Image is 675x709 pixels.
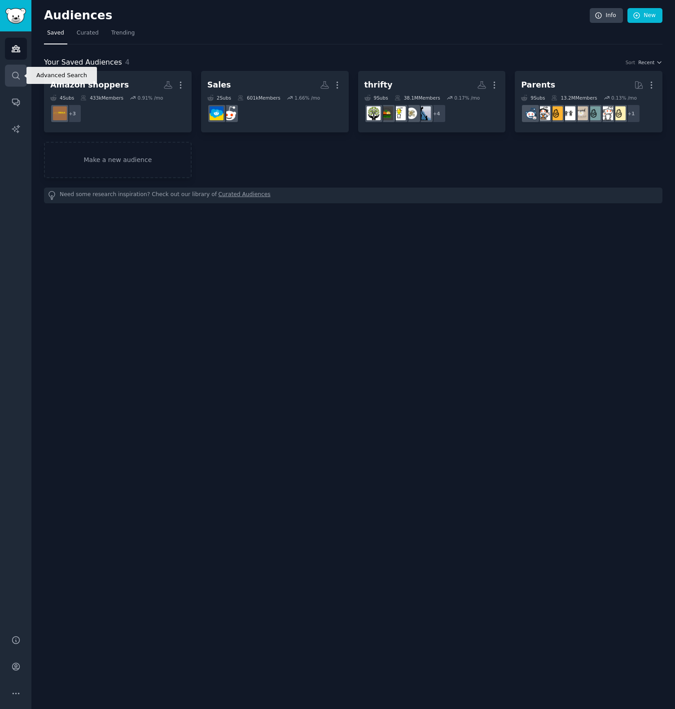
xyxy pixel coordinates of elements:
img: Thrifty [367,106,381,120]
div: 9 Sub s [364,95,388,101]
div: 13.2M Members [551,95,597,101]
button: Recent [638,59,662,66]
div: + 3 [63,104,82,123]
div: 2 Sub s [207,95,231,101]
a: Amazon shoppers4Subs433kMembers0.91% /mo+3amzndeals [44,71,192,132]
a: Make a new audience [44,142,192,178]
img: lifehacks [392,106,406,120]
img: povertyfinance [417,106,431,120]
span: Recent [638,59,654,66]
img: NewParents [549,106,563,120]
span: Your Saved Audiences [44,57,122,68]
img: beyondthebump [574,106,588,120]
div: 601k Members [237,95,281,101]
div: Sort [626,59,636,66]
div: + 1 [622,104,640,123]
div: 38.1M Members [394,95,440,101]
img: parentsofmultiples [536,106,550,120]
img: budgetfood [379,106,393,120]
img: daddit [599,106,613,120]
div: + 4 [427,104,446,123]
img: amzndeals [53,106,67,120]
img: sales [222,106,236,120]
a: Saved [44,26,67,44]
span: Curated [77,29,99,37]
img: salesforce [210,106,224,120]
img: Parents [524,106,538,120]
div: 9 Sub s [521,95,545,101]
img: GummySearch logo [5,8,26,24]
a: thrifty9Subs38.1MMembers0.17% /mo+4povertyfinancebudgetlifehacksbudgetfoodThrifty [358,71,506,132]
a: Sales2Subs601kMembers1.66% /mosalessalesforce [201,71,349,132]
div: Amazon shoppers [50,79,129,91]
div: 1.66 % /mo [294,95,320,101]
div: 0.91 % /mo [137,95,163,101]
div: Sales [207,79,231,91]
span: 4 [125,58,130,66]
a: New [627,8,662,23]
a: Trending [108,26,138,44]
div: Need some research inspiration? Check out our library of [44,188,662,203]
span: Saved [47,29,64,37]
div: 433k Members [80,95,123,101]
a: Curated Audiences [219,191,271,200]
img: budget [404,106,418,120]
div: 4 Sub s [50,95,74,101]
h2: Audiences [44,9,590,23]
a: Curated [74,26,102,44]
a: Parents9Subs13.2MMembers0.13% /mo+1ParentingdadditSingleParentsbeyondthebumptoddlersNewParentspar... [515,71,662,132]
img: toddlers [561,106,575,120]
a: Info [590,8,623,23]
img: Parenting [612,106,626,120]
div: Parents [521,79,555,91]
span: Trending [111,29,135,37]
div: 0.17 % /mo [454,95,480,101]
div: 0.13 % /mo [611,95,637,101]
div: thrifty [364,79,393,91]
img: SingleParents [587,106,600,120]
